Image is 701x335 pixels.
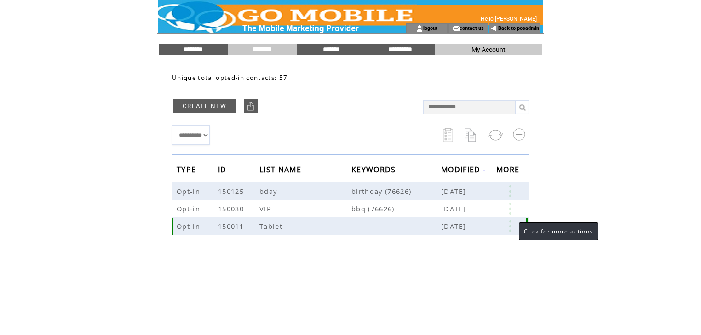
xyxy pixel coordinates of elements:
[218,162,229,179] span: ID
[441,162,483,179] span: MODIFIED
[351,187,441,196] span: birthday (76626)
[496,162,522,179] span: MORE
[351,204,441,213] span: bbq (76626)
[177,221,202,231] span: Opt-in
[441,187,468,196] span: [DATE]
[218,187,246,196] span: 150125
[177,166,198,172] a: TYPE
[218,204,246,213] span: 150030
[177,204,202,213] span: Opt-in
[453,25,460,32] img: contact_us_icon.gif
[218,221,246,231] span: 150011
[351,162,398,179] span: KEYWORDS
[441,204,468,213] span: [DATE]
[259,187,279,196] span: bday
[172,74,287,82] span: Unique total opted-in contacts: 57
[259,221,285,231] span: Tablet
[441,167,486,172] a: MODIFIED↓
[416,25,423,32] img: account_icon.gif
[471,46,506,53] span: My Account
[481,16,537,22] span: Hello [PERSON_NAME]
[173,99,236,113] a: CREATE NEW
[441,221,468,231] span: [DATE]
[259,204,274,213] span: VIP
[498,25,539,31] a: Back to posadmin
[259,166,304,172] a: LIST NAME
[524,227,593,235] span: Click for more actions
[177,162,198,179] span: TYPE
[490,25,497,32] img: backArrow.gif
[423,25,437,31] a: logout
[246,102,255,111] img: upload.png
[218,166,229,172] a: ID
[259,162,304,179] span: LIST NAME
[351,166,398,172] a: KEYWORDS
[460,25,484,31] a: contact us
[177,187,202,196] span: Opt-in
